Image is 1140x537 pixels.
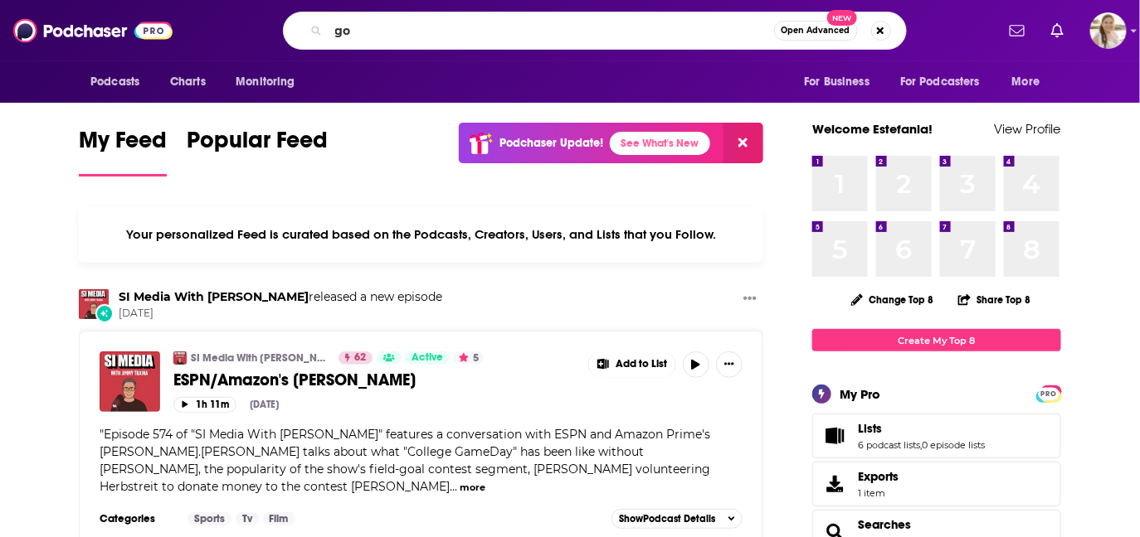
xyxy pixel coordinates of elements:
span: 1 item [858,487,899,499]
a: Charts [159,66,216,98]
a: 6 podcast lists [858,439,920,451]
a: Tv [236,512,259,525]
span: New [827,10,857,26]
button: Show profile menu [1090,12,1127,49]
img: Podchaser - Follow, Share and Rate Podcasts [13,15,173,46]
div: New Episode [95,304,114,322]
span: Exports [858,469,899,484]
button: ShowPodcast Details [611,509,743,529]
span: Open Advanced [782,27,850,35]
a: View Profile [994,121,1061,137]
h3: Categories [100,512,174,525]
button: more [460,481,485,495]
button: Change Top 8 [841,289,944,310]
span: Active [412,350,443,366]
span: Monitoring [236,70,295,94]
a: SI Media With Jimmy Traina [119,289,309,304]
span: For Podcasters [900,70,980,94]
button: open menu [224,66,316,98]
img: SI Media With Jimmy Traina [79,289,109,319]
span: ... [450,479,457,494]
a: 62 [339,351,373,365]
a: Searches [858,517,911,532]
span: Popular Feed [187,126,328,164]
p: Podchaser Update! [499,136,603,150]
a: Welcome Estefania! [812,121,933,137]
span: Logged in as acquavie [1090,12,1127,49]
div: Your personalized Feed is curated based on the Podcasts, Creators, Users, and Lists that you Follow. [79,206,763,263]
a: Lists [858,421,985,436]
span: Podcasts [90,70,139,94]
button: Show More Button [716,351,743,378]
div: Search podcasts, credits, & more... [283,12,907,50]
div: [DATE] [250,399,279,410]
span: " [100,427,710,494]
button: Open AdvancedNew [774,21,858,41]
span: Exports [818,472,851,496]
button: 1h 11m [173,397,236,413]
span: PRO [1039,388,1059,400]
a: See What's New [610,132,710,155]
a: Popular Feed [187,126,328,177]
a: My Feed [79,126,167,177]
h3: released a new episode [119,289,442,305]
span: Lists [812,414,1061,458]
span: My Feed [79,126,167,164]
button: open menu [889,66,1004,98]
span: For Business [804,70,870,94]
button: Show More Button [589,351,675,378]
a: Show notifications dropdown [1003,17,1031,45]
a: 0 episode lists [922,439,985,451]
button: open menu [792,66,890,98]
span: Show Podcast Details [619,513,715,525]
button: Show More Button [737,289,763,310]
span: Lists [858,421,882,436]
a: ESPN/Amazon's [PERSON_NAME] [173,370,577,390]
div: My Pro [840,386,880,402]
a: Show notifications dropdown [1045,17,1070,45]
img: SI Media With Jimmy Traina [173,351,187,365]
button: open menu [79,66,161,98]
span: More [1012,70,1040,94]
span: Add to List [616,358,667,370]
button: 5 [454,351,484,365]
span: Charts [170,70,206,94]
a: Lists [818,424,851,447]
span: , [920,439,922,451]
a: SI Media With [PERSON_NAME] [191,351,328,365]
button: open menu [1001,66,1061,98]
span: Episode 574 of "SI Media With [PERSON_NAME]" features a conversation with ESPN and Amazon Prime's... [100,427,710,494]
input: Search podcasts, credits, & more... [329,17,774,44]
span: 62 [354,350,366,366]
a: Active [405,351,450,365]
a: Create My Top 8 [812,329,1061,351]
a: PRO [1039,387,1059,399]
a: Sports [188,512,231,525]
img: User Profile [1090,12,1127,49]
span: [DATE] [119,307,442,321]
a: Film [263,512,295,525]
a: Exports [812,462,1061,506]
img: ESPN/Amazon's Kirk Herbstreit [100,351,160,412]
span: ESPN/Amazon's [PERSON_NAME] [173,370,416,390]
button: Share Top 8 [957,283,1032,316]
